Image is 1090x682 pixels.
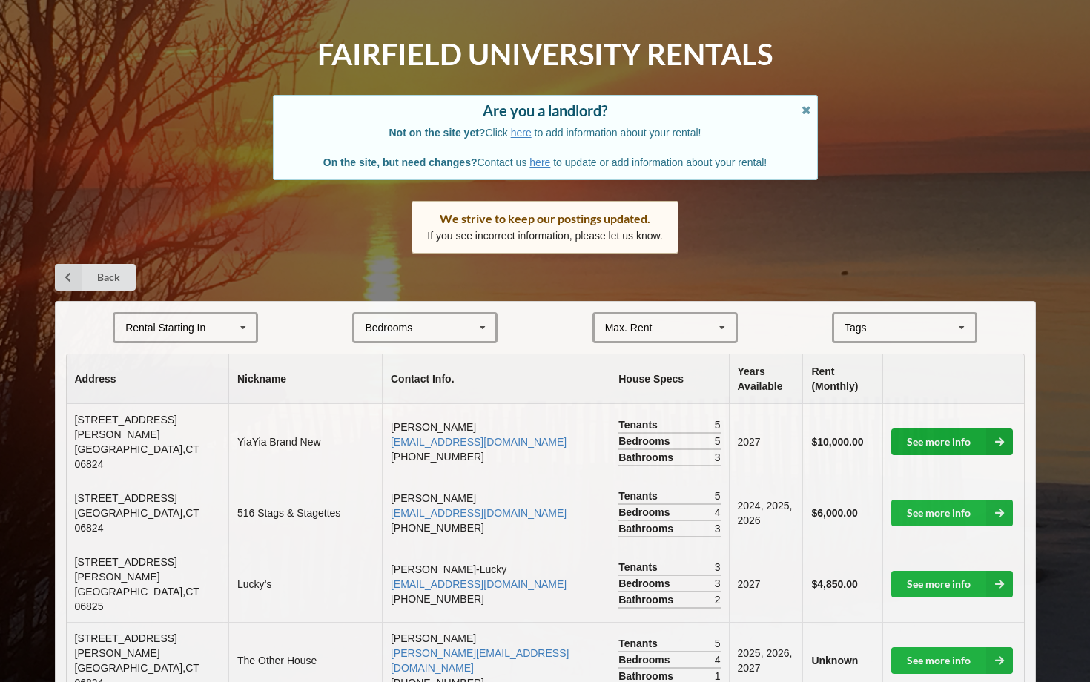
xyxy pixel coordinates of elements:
[811,578,857,590] b: $4,850.00
[618,434,673,448] span: Bedrooms
[391,436,567,448] a: [EMAIL_ADDRESS][DOMAIN_NAME]
[75,414,177,440] span: [STREET_ADDRESS][PERSON_NAME]
[618,592,677,607] span: Bathrooms
[125,322,205,333] div: Rental Starting In
[75,492,177,504] span: [STREET_ADDRESS]
[228,404,382,480] td: YiaYia Brand New
[427,228,663,243] p: If you see incorrect information, please let us know.
[891,500,1013,526] a: See more info
[391,647,569,674] a: [PERSON_NAME][EMAIL_ADDRESS][DOMAIN_NAME]
[75,507,199,534] span: [GEOGRAPHIC_DATA] , CT 06824
[715,489,721,503] span: 5
[618,521,677,536] span: Bathrooms
[715,592,721,607] span: 2
[323,156,767,168] span: Contact us to update or add information about your rental!
[382,546,610,622] td: [PERSON_NAME]-Lucky [PHONE_NUMBER]
[811,655,858,666] b: Unknown
[891,571,1013,597] a: See more info
[228,546,382,622] td: Lucky’s
[618,505,673,520] span: Bedrooms
[891,647,1013,674] a: See more info
[382,404,610,480] td: [PERSON_NAME] [PHONE_NUMBER]
[288,103,802,118] div: Are you a landlord?
[511,127,532,139] a: here
[228,480,382,546] td: 516 Stags & Stagettes
[389,127,486,139] b: Not on the site yet?
[618,636,661,651] span: Tenants
[618,450,677,465] span: Bathrooms
[715,652,721,667] span: 4
[729,546,803,622] td: 2027
[891,428,1013,455] a: See more info
[75,586,199,612] span: [GEOGRAPHIC_DATA] , CT 06825
[715,505,721,520] span: 4
[811,507,857,519] b: $6,000.00
[228,354,382,404] th: Nickname
[715,636,721,651] span: 5
[729,354,803,404] th: Years Available
[391,507,567,519] a: [EMAIL_ADDRESS][DOMAIN_NAME]
[802,354,882,404] th: Rent (Monthly)
[618,576,673,591] span: Bedrooms
[365,322,412,333] div: Bedrooms
[618,652,673,667] span: Bedrooms
[715,450,721,465] span: 3
[75,443,199,470] span: [GEOGRAPHIC_DATA] , CT 06824
[610,354,728,404] th: House Specs
[715,434,721,448] span: 5
[382,480,610,546] td: [PERSON_NAME] [PHONE_NUMBER]
[715,417,721,432] span: 5
[618,417,661,432] span: Tenants
[382,354,610,404] th: Contact Info.
[67,354,228,404] th: Address
[391,578,567,590] a: [EMAIL_ADDRESS][DOMAIN_NAME]
[618,560,661,575] span: Tenants
[75,632,177,659] span: [STREET_ADDRESS][PERSON_NAME]
[389,127,701,139] span: Click to add information about your rental!
[811,436,863,448] b: $10,000.00
[729,480,803,546] td: 2024, 2025, 2026
[729,404,803,480] td: 2027
[618,489,661,503] span: Tenants
[323,156,478,168] b: On the site, but need changes?
[55,264,136,291] a: Back
[427,211,663,226] div: We strive to keep our postings updated.
[75,556,177,583] span: [STREET_ADDRESS][PERSON_NAME]
[529,156,550,168] a: here
[841,320,888,337] div: Tags
[317,36,773,73] h1: Fairfield University Rentals
[715,560,721,575] span: 3
[715,576,721,591] span: 3
[715,521,721,536] span: 3
[605,322,653,333] div: Max. Rent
